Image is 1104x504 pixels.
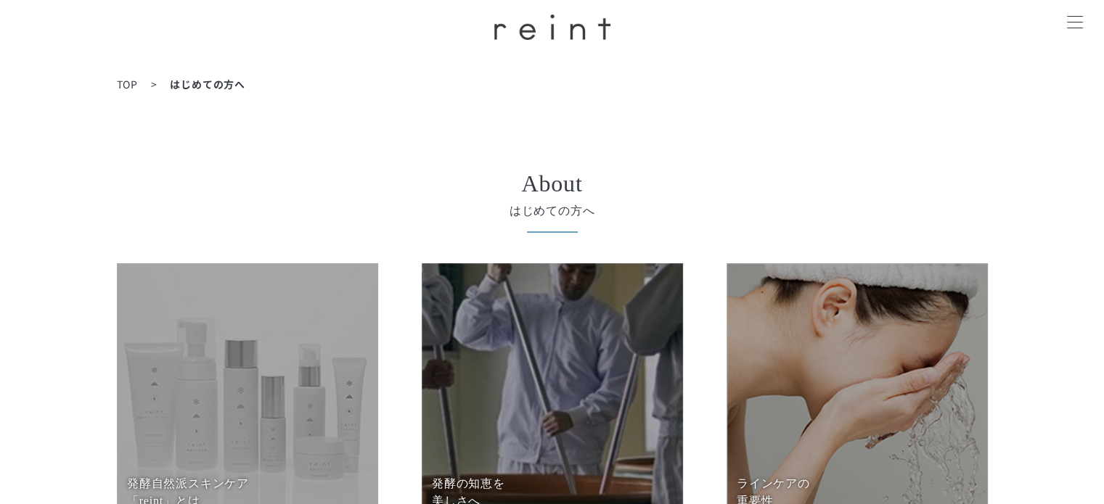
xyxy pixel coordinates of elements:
h2: About [160,172,944,195]
img: ロゴ [494,15,610,40]
span: はじめての方へ [160,202,944,220]
a: TOP [117,77,138,91]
